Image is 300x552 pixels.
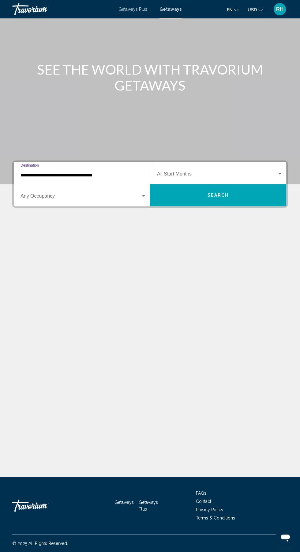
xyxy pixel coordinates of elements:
[12,496,73,515] a: Travorium
[208,193,229,198] span: Search
[248,7,257,12] span: USD
[139,500,158,511] a: Getaways Plus
[14,162,286,206] div: Search widget
[196,507,223,512] a: Privacy Policy
[196,491,206,496] a: FAQs
[159,7,182,12] a: Getaways
[35,61,265,93] h1: SEE THE WORLD WITH TRAVORIUM GETAWAYS
[272,3,288,16] button: User Menu
[196,515,235,520] a: Terms & Conditions
[276,527,295,547] iframe: Button to launch messaging window
[196,499,211,504] a: Contact
[12,541,68,546] span: © 2025 All Rights Reserved.
[227,5,238,14] button: Change language
[114,500,134,505] a: Getaways
[118,7,147,12] a: Getaways Plus
[276,6,283,12] span: RH
[150,184,286,206] button: Search
[227,7,233,12] span: en
[248,5,263,14] button: Change currency
[12,3,112,15] a: Travorium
